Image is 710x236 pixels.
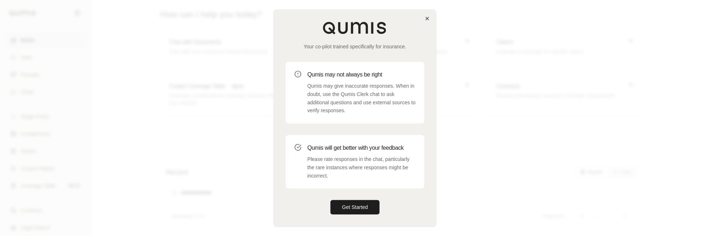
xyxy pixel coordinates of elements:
button: Get Started [330,200,380,215]
p: Qumis may give inaccurate responses. When in doubt, use the Qumis Clerk chat to ask additional qu... [307,82,416,115]
h3: Qumis may not always be right [307,70,416,79]
img: Qumis Logo [322,21,388,34]
p: Your co-pilot trained specifically for insurance. [286,43,424,50]
h3: Qumis will get better with your feedback [307,144,416,152]
p: Please rate responses in the chat, particularly the rare instances where responses might be incor... [307,155,416,180]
